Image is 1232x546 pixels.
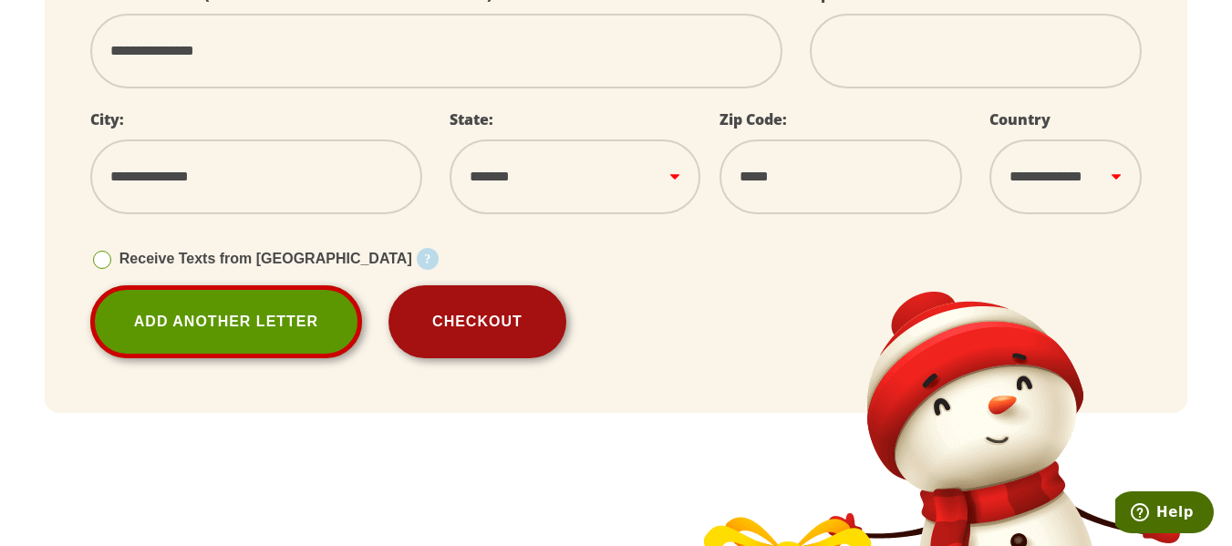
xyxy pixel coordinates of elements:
[90,285,362,358] a: Add Another Letter
[90,109,124,129] label: City:
[720,109,787,129] label: Zip Code:
[989,109,1051,129] label: Country
[388,285,566,358] button: Checkout
[119,251,412,266] span: Receive Texts from [GEOGRAPHIC_DATA]
[450,109,493,129] label: State:
[1115,491,1214,537] iframe: Opens a widget where you can find more information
